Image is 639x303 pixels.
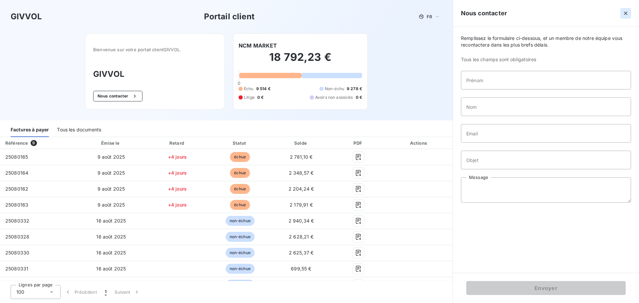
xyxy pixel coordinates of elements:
span: Échu [244,86,254,92]
span: 2 781,10 € [290,154,313,160]
div: PDF [333,140,384,146]
span: Avoirs non associés [315,94,353,100]
input: placeholder [461,151,631,169]
input: placeholder [461,97,631,116]
h3: GIVVOL [93,68,217,80]
div: Tous les documents [57,123,101,137]
span: 9 août 2025 [98,154,125,160]
span: 0 € [356,94,362,100]
input: placeholder [461,71,631,89]
span: non-échue [226,216,255,226]
span: Bienvenue sur votre portail client GIVVOL . [93,47,217,52]
div: Référence [5,140,28,146]
div: Solde [272,140,330,146]
div: Factures à payer [11,123,49,137]
span: 9 514 € [256,86,271,92]
span: 1 [105,289,106,295]
button: Nous contacter [93,91,142,101]
span: 25080330 [5,250,29,255]
span: 16 août 2025 [96,266,126,271]
button: Suivant [110,285,144,299]
span: 2 625,37 € [289,250,314,255]
span: +4 jours [168,202,187,208]
span: 9 août 2025 [98,202,125,208]
button: Envoyer [466,281,626,295]
span: 25080332 [5,218,29,224]
span: 2 940,34 € [289,218,314,224]
div: Retard [147,140,208,146]
div: Statut [210,140,270,146]
span: non-échue [226,280,255,290]
span: 9 août 2025 [98,170,125,176]
span: 2 179,91 € [290,202,313,208]
span: 25080162 [5,186,28,192]
span: échue [230,168,250,178]
span: 25080331 [5,266,28,271]
span: 9 278 € [347,86,362,92]
span: 9 [31,140,37,146]
h5: Nous contacter [461,9,507,18]
h3: GIVVOL [11,11,42,23]
span: FR [427,14,432,19]
div: Actions [387,140,451,146]
span: non-échue [226,248,255,258]
span: +4 jours [168,170,187,176]
span: échue [230,152,250,162]
span: Litige [244,94,255,100]
span: 25080328 [5,234,29,239]
button: Précédent [61,285,101,299]
span: +4 jours [168,154,187,160]
span: 25080164 [5,170,28,176]
span: 16 août 2025 [96,250,126,255]
span: non-échue [226,232,255,242]
span: échue [230,184,250,194]
span: 100 [16,289,24,295]
span: échue [230,200,250,210]
span: 16 août 2025 [96,234,126,239]
button: 1 [101,285,110,299]
span: Remplissez le formulaire ci-dessous, et un membre de notre équipe vous recontactera dans les plus... [461,35,631,48]
span: 9 août 2025 [98,186,125,192]
h6: NCM MARKET [239,42,277,50]
div: Émise le [78,140,144,146]
span: 0 [238,80,240,86]
span: Non-échu [325,86,344,92]
span: 2 348,57 € [289,170,314,176]
h3: Portail client [204,11,255,23]
span: 2 204,24 € [289,186,314,192]
h2: 18 792,23 € [239,51,362,71]
input: placeholder [461,124,631,143]
span: 0 € [257,94,264,100]
span: 25080163 [5,202,28,208]
span: non-échue [226,264,255,274]
span: 2 628,21 € [289,234,314,239]
span: 16 août 2025 [96,218,126,224]
span: Tous les champs sont obligatoires [461,56,631,63]
span: 25080165 [5,154,28,160]
span: 699,55 € [291,266,311,271]
span: +4 jours [168,186,187,192]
